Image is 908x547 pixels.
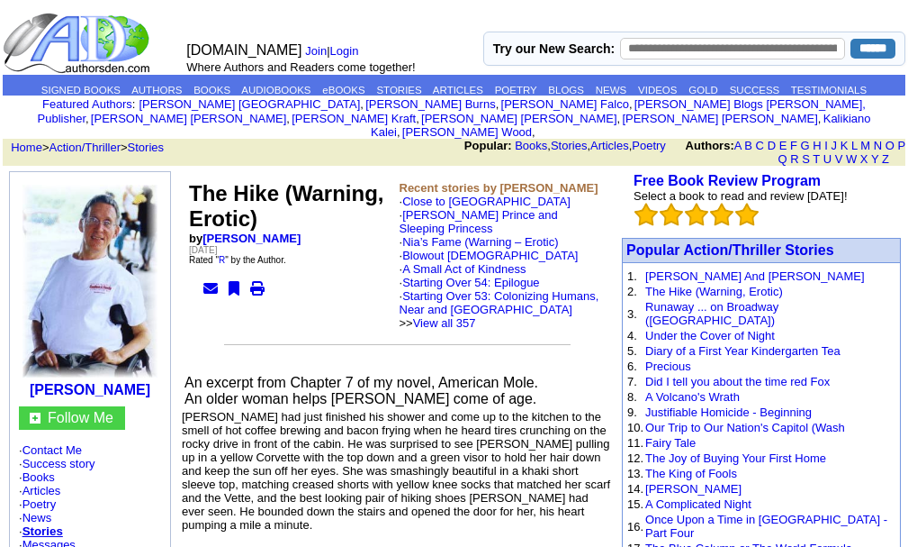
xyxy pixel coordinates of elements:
[413,316,476,330] a: View all 357
[638,85,677,96] a: VIDEOS
[645,285,783,298] a: The Hike (Warning, Erotic)
[846,152,857,166] a: W
[322,85,364,96] a: eBOOKS
[433,85,483,96] a: ARTICLES
[400,249,599,330] font: ·
[292,112,416,125] a: [PERSON_NAME] Kraft
[22,457,95,470] a: Success story
[241,85,310,96] a: AUDIOBOOKS
[131,85,182,96] a: AUTHORS
[421,112,616,125] a: [PERSON_NAME] [PERSON_NAME]
[30,382,150,397] a: [PERSON_NAME]
[627,467,643,480] font: 13.
[376,85,421,96] a: STORIES
[841,139,849,152] a: K
[686,139,734,152] b: Authors:
[813,139,821,152] a: H
[645,390,740,404] a: A Volcano's Wrath
[813,152,820,166] a: T
[290,114,292,124] font: i
[645,344,841,358] a: Diary of a First Year Kindergarten Tea
[400,276,599,330] font: ·
[305,44,364,58] font: |
[186,42,301,58] font: [DOMAIN_NAME]
[41,85,121,96] a: SIGNED BOOKS
[596,85,627,96] a: NEWS
[402,235,558,249] a: Nia’s Fame (Warning – Erotic)
[898,139,905,152] a: P
[627,360,637,373] font: 6.
[22,511,52,524] a: News
[22,524,63,538] a: Stories
[48,410,113,425] a: Follow Me
[364,100,365,110] font: i
[645,482,742,496] a: [PERSON_NAME]
[645,421,845,434] a: Our Trip to Our Nation's Capitol (Wash
[11,141,42,154] a: Home
[22,484,61,497] a: Articles
[189,181,383,231] font: The Hike (Warning, Erotic)
[400,262,599,330] font: ·
[464,139,905,166] font: , , ,
[627,344,637,358] font: 5.
[371,112,870,139] a: Kalikiano Kalei
[634,173,821,188] a: Free Book Review Program
[871,152,878,166] a: Y
[790,152,798,166] a: R
[860,139,870,152] a: M
[627,285,637,298] font: 2.
[730,85,780,96] a: SUCCESS
[645,360,691,373] a: Precious
[626,242,834,258] a: Popular Action/Thriller Stories
[89,114,91,124] font: i
[402,195,571,208] a: Close to [GEOGRAPHIC_DATA]
[515,139,547,152] a: Books
[501,97,629,111] a: [PERSON_NAME] Falco
[685,203,708,226] img: bigemptystars.png
[38,97,871,139] font: , , , , , , , , , ,
[493,41,615,56] label: Try our New Search:
[627,406,637,419] font: 9.
[219,255,225,265] a: R
[400,208,599,330] font: ·
[189,232,301,245] b: by
[128,141,164,154] a: Stories
[330,44,359,58] a: Login
[193,85,230,96] a: BOOKS
[645,375,830,388] a: Did I tell you about the time red Fox
[419,114,421,124] font: i
[627,520,643,533] font: 16.
[627,329,637,342] font: 4.
[91,112,286,125] a: [PERSON_NAME] [PERSON_NAME]
[645,467,737,480] a: The King of Fools
[821,114,823,124] font: i
[400,195,599,330] font: ·
[634,203,658,226] img: bigemptystars.png
[756,139,764,152] a: C
[778,152,787,166] a: Q
[3,12,154,75] img: logo_ad.gif
[4,141,164,154] font: > >
[627,482,643,496] font: 14.
[768,139,776,152] a: D
[645,300,778,327] a: Runaway ... on Broadway ([GEOGRAPHIC_DATA])
[590,139,629,152] a: Articles
[400,235,599,330] font: ·
[779,139,787,152] a: E
[710,203,733,226] img: bigemptystars.png
[882,152,889,166] a: Z
[886,139,895,152] a: O
[688,85,718,96] a: GOLD
[634,189,848,203] font: Select a book to read and review [DATE]!
[499,100,500,110] font: i
[42,97,135,111] font: :
[791,85,867,96] a: TESTIMONIALS
[402,262,526,276] a: A Small Act of Kindness
[22,497,57,511] a: Poetry
[620,114,622,124] font: i
[645,436,696,450] a: Fairy Tale
[832,139,838,152] a: J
